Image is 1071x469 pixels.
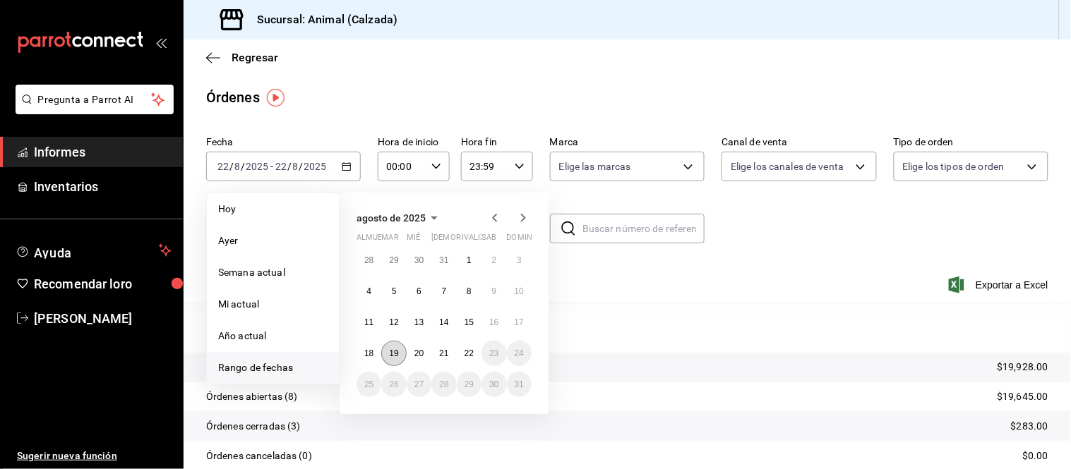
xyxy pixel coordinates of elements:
font: Sugerir nueva función [17,450,117,461]
button: 29 de julio de 2025 [381,248,406,273]
font: 14 [439,317,448,327]
button: 25 de agosto de 2025 [357,372,381,397]
abbr: 16 de agosto de 2025 [489,317,498,327]
button: 1 de agosto de 2025 [457,248,481,273]
font: / [229,161,234,172]
button: 6 de agosto de 2025 [407,279,431,304]
font: Elige los tipos de orden [903,161,1005,172]
font: 29 [465,379,474,389]
button: 26 de agosto de 2025 [381,372,406,397]
button: 28 de julio de 2025 [357,248,381,273]
abbr: 4 de agosto de 2025 [366,286,371,296]
abbr: 11 de agosto de 2025 [364,317,373,327]
font: 10 [515,286,524,296]
button: 14 de agosto de 2025 [431,310,456,335]
button: 24 de agosto de 2025 [507,341,532,366]
abbr: 23 de agosto de 2025 [489,348,498,358]
abbr: 2 de agosto de 2025 [491,255,496,265]
button: 30 de agosto de 2025 [481,372,506,397]
font: Exportar a Excel [976,279,1048,291]
button: 29 de agosto de 2025 [457,372,481,397]
font: Año actual [218,330,266,341]
font: 22 [465,348,474,358]
abbr: 28 de agosto de 2025 [439,379,448,389]
font: Semana actual [218,267,285,278]
button: 31 de agosto de 2025 [507,372,532,397]
abbr: 29 de agosto de 2025 [465,379,474,389]
font: rivalizar [457,233,496,242]
button: abrir_cajón_menú [155,37,167,48]
abbr: 21 de agosto de 2025 [439,348,448,358]
font: Inventarios [34,179,98,194]
abbr: lunes [357,233,398,248]
font: Órdenes cerradas (3) [206,420,301,432]
button: Marcador de información sobre herramientas [267,89,285,106]
input: -- [275,161,287,172]
button: 15 de agosto de 2025 [457,310,481,335]
abbr: 28 de julio de 2025 [364,255,373,265]
font: 15 [465,317,474,327]
button: 20 de agosto de 2025 [407,341,431,366]
abbr: 8 de agosto de 2025 [467,286,472,296]
font: 17 [515,317,524,327]
abbr: 15 de agosto de 2025 [465,317,474,327]
a: Pregunta a Parrot AI [10,102,174,117]
button: 11 de agosto de 2025 [357,310,381,335]
button: 21 de agosto de 2025 [431,341,456,366]
font: 16 [489,317,498,327]
abbr: 1 de agosto de 2025 [467,255,472,265]
button: 12 de agosto de 2025 [381,310,406,335]
font: 6 [417,286,421,296]
abbr: sábado [481,233,496,248]
abbr: 12 de agosto de 2025 [389,317,398,327]
font: 25 [364,379,373,389]
font: 28 [439,379,448,389]
button: 28 de agosto de 2025 [431,372,456,397]
font: 18 [364,348,373,358]
abbr: miércoles [407,233,420,248]
abbr: 26 de agosto de 2025 [389,379,398,389]
font: dominio [507,233,541,242]
button: 30 de julio de 2025 [407,248,431,273]
button: 18 de agosto de 2025 [357,341,381,366]
font: 30 [489,379,498,389]
button: Pregunta a Parrot AI [16,85,174,114]
button: 16 de agosto de 2025 [481,310,506,335]
abbr: 24 de agosto de 2025 [515,348,524,358]
font: Informes [34,145,85,159]
font: 12 [389,317,398,327]
font: $0.00 [1022,450,1048,461]
button: 23 de agosto de 2025 [481,341,506,366]
font: Ayer [218,235,239,246]
button: 9 de agosto de 2025 [481,279,506,304]
font: 23 [489,348,498,358]
abbr: 22 de agosto de 2025 [465,348,474,358]
font: Sucursal: Animal (Calzada) [257,13,397,26]
abbr: 5 de agosto de 2025 [392,286,397,296]
font: $19,928.00 [998,361,1048,372]
button: 27 de agosto de 2025 [407,372,431,397]
button: agosto de 2025 [357,209,443,226]
font: 3 [517,255,522,265]
font: 2 [491,255,496,265]
font: 31 [439,255,448,265]
font: Regresar [232,51,278,64]
input: ---- [245,161,269,172]
font: $19,645.00 [998,391,1048,402]
abbr: martes [381,233,398,248]
font: 21 [439,348,448,358]
font: Fecha [206,137,234,148]
input: Buscar número de referencia [582,214,705,243]
font: almuerzo [357,233,398,242]
font: 26 [389,379,398,389]
font: / [299,161,304,172]
font: Hora fin [461,137,497,148]
font: 30 [414,255,424,265]
font: 4 [366,286,371,296]
font: $283.00 [1011,420,1048,432]
button: 7 de agosto de 2025 [431,279,456,304]
font: 13 [414,317,424,327]
font: Rango de fechas [218,362,293,373]
font: Mi actual [218,298,259,310]
font: Pregunta a Parrot AI [38,94,134,105]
